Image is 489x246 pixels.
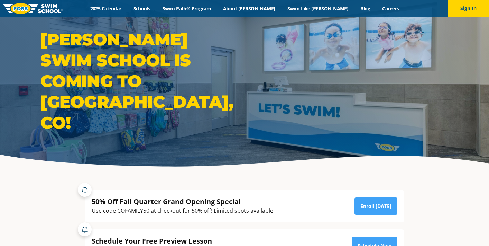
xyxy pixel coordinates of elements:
a: 2025 Calendar [84,5,127,12]
img: FOSS Swim School Logo [3,3,63,14]
a: About [PERSON_NAME] [217,5,282,12]
div: Schedule Your Free Preview Lesson [92,236,341,246]
h1: [PERSON_NAME] Swim School is coming to [GEOGRAPHIC_DATA], CO! [40,29,241,133]
a: Blog [354,5,376,12]
a: Careers [376,5,405,12]
div: Use code COFAMILY50 at checkout for 50% off! Limited spots available. [92,206,275,216]
a: Swim Like [PERSON_NAME] [281,5,354,12]
div: 50% Off Fall Quarter Grand Opening Special [92,197,275,206]
a: Schools [127,5,156,12]
a: Enroll [DATE] [354,197,397,215]
a: Swim Path® Program [156,5,217,12]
